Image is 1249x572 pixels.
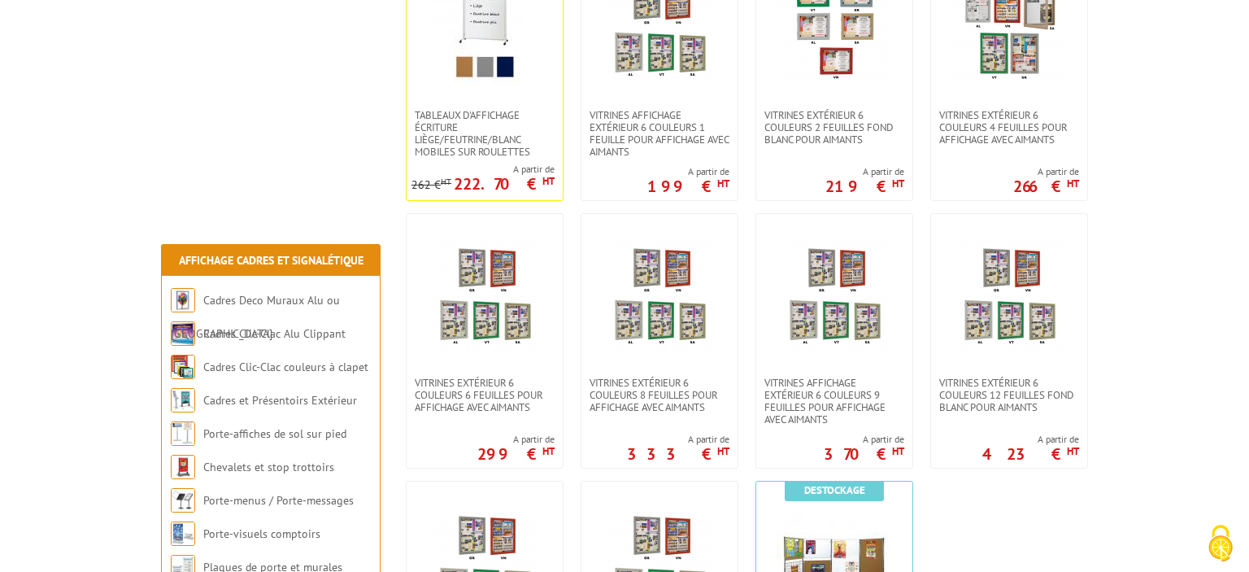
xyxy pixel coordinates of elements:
[441,176,451,187] sup: HT
[939,109,1079,146] span: Vitrines extérieur 6 couleurs 4 feuilles pour affichage avec aimants
[804,483,865,497] b: Destockage
[717,444,729,458] sup: HT
[756,377,912,426] a: Vitrines affichage extérieur 6 couleurs 9 feuilles pour affichage avec aimants
[647,181,729,191] p: 199 €
[542,174,555,188] sup: HT
[407,109,563,158] a: Tableaux d'affichage écriture liège/feutrine/blanc Mobiles sur roulettes
[824,433,904,446] span: A partir de
[542,444,555,458] sup: HT
[590,109,729,158] span: Vitrines affichage extérieur 6 couleurs 1 feuille pour affichage avec aimants
[203,460,334,474] a: Chevalets et stop trottoirs
[171,522,195,546] img: Porte-visuels comptoirs
[411,163,555,176] span: A partir de
[952,238,1066,352] img: Vitrines extérieur 6 couleurs 12 feuilles fond blanc pour aimants
[982,433,1079,446] span: A partir de
[764,377,904,426] span: Vitrines affichage extérieur 6 couleurs 9 feuilles pour affichage avec aimants
[825,165,904,178] span: A partir de
[1200,523,1241,564] img: Cookies (fenêtre modale)
[931,109,1087,146] a: Vitrines extérieur 6 couleurs 4 feuilles pour affichage avec aimants
[581,377,738,413] a: Vitrines extérieur 6 couleurs 8 feuilles pour affichage avec aimants
[477,433,555,446] span: A partir de
[627,433,729,446] span: A partir de
[892,177,904,190] sup: HT
[171,455,195,479] img: Chevalets et stop trottoirs
[824,449,904,459] p: 370 €
[603,238,716,352] img: Vitrines extérieur 6 couleurs 8 feuilles pour affichage avec aimants
[1067,444,1079,458] sup: HT
[931,377,1087,413] a: Vitrines extérieur 6 couleurs 12 feuilles fond blanc pour aimants
[939,377,1079,413] span: Vitrines extérieur 6 couleurs 12 feuilles fond blanc pour aimants
[1067,177,1079,190] sup: HT
[179,253,363,268] a: Affichage Cadres et Signalétique
[203,526,320,541] a: Porte-visuels comptoirs
[203,360,368,374] a: Cadres Clic-Clac couleurs à clapet
[171,355,195,379] img: Cadres Clic-Clac couleurs à clapet
[203,426,346,441] a: Porte-affiches de sol sur pied
[171,293,340,341] a: Cadres Deco Muraux Alu ou [GEOGRAPHIC_DATA]
[428,238,542,352] img: Vitrines extérieur 6 couleurs 6 feuilles pour affichage avec aimants
[1013,165,1079,178] span: A partir de
[892,444,904,458] sup: HT
[407,377,563,413] a: Vitrines extérieur 6 couleurs 6 feuilles pour affichage avec aimants
[203,393,357,408] a: Cadres et Présentoirs Extérieur
[590,377,729,413] span: Vitrines extérieur 6 couleurs 8 feuilles pour affichage avec aimants
[717,177,729,190] sup: HT
[203,326,346,341] a: Cadres Clic-Clac Alu Clippant
[415,109,555,158] span: Tableaux d'affichage écriture liège/feutrine/blanc Mobiles sur roulettes
[647,165,729,178] span: A partir de
[171,388,195,413] img: Cadres et Présentoirs Extérieur
[477,449,555,459] p: 299 €
[627,449,729,459] p: 333 €
[411,179,451,191] p: 262 €
[764,109,904,146] span: Vitrines extérieur 6 couleurs 2 feuilles fond blanc pour aimants
[171,288,195,312] img: Cadres Deco Muraux Alu ou Bois
[203,493,354,508] a: Porte-menus / Porte-messages
[1013,181,1079,191] p: 266 €
[982,449,1079,459] p: 423 €
[171,488,195,513] img: Porte-menus / Porte-messages
[454,179,555,189] p: 222.70 €
[415,377,555,413] span: Vitrines extérieur 6 couleurs 6 feuilles pour affichage avec aimants
[777,238,891,352] img: Vitrines affichage extérieur 6 couleurs 9 feuilles pour affichage avec aimants
[171,421,195,446] img: Porte-affiches de sol sur pied
[756,109,912,146] a: Vitrines extérieur 6 couleurs 2 feuilles fond blanc pour aimants
[1192,517,1249,572] button: Cookies (fenêtre modale)
[581,109,738,158] a: Vitrines affichage extérieur 6 couleurs 1 feuille pour affichage avec aimants
[825,181,904,191] p: 219 €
